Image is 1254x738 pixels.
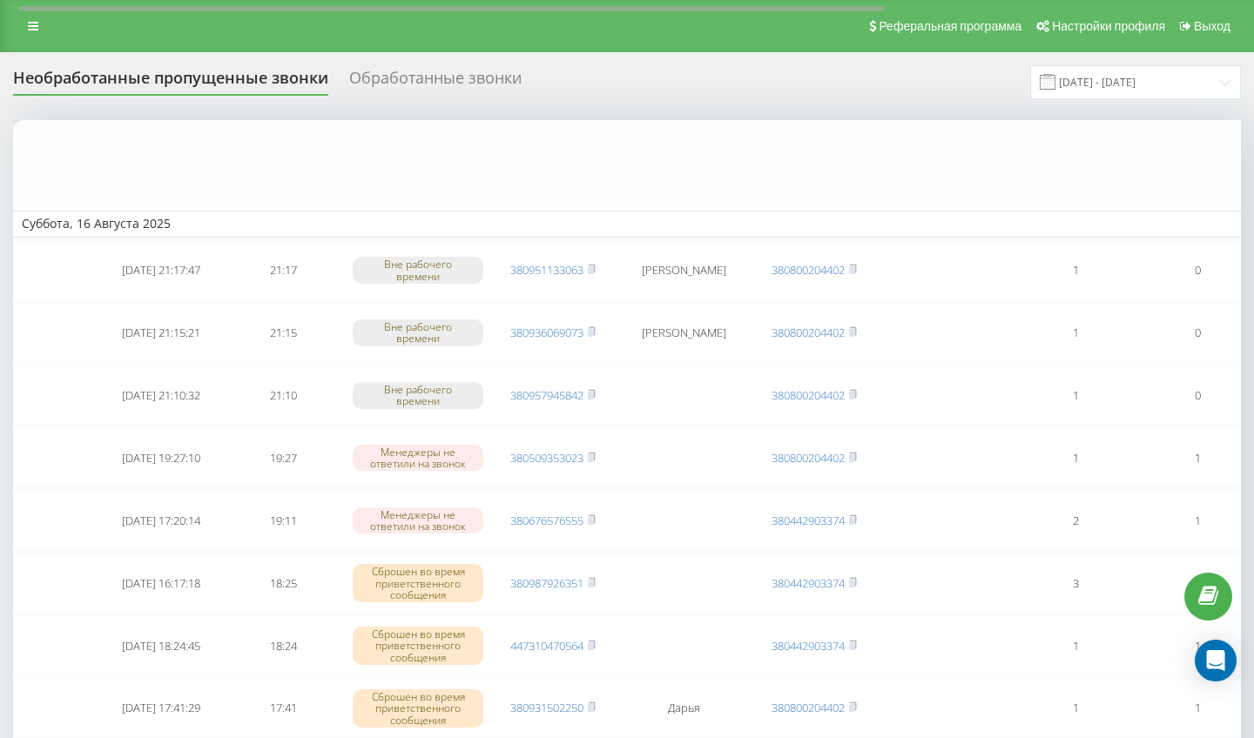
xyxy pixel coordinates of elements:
td: 1 [1015,679,1136,738]
td: 19:11 [222,491,344,550]
a: 380957945842 [510,387,583,403]
div: Open Intercom Messenger [1195,640,1237,681]
span: Реферальная программа [879,19,1021,33]
a: 380951133063 [510,262,583,278]
td: [DATE] 21:10:32 [100,366,222,425]
div: Вне рабочего времени [353,319,483,346]
div: Менеджеры не ответили на звонок [353,507,483,533]
a: 380442903374 [772,513,845,528]
td: [PERSON_NAME] [614,304,753,363]
a: 380800204402 [772,325,845,340]
a: 380676576555 [510,513,583,528]
a: 380931502250 [510,700,583,715]
td: 1 [1015,366,1136,425]
div: Вне рабочего времени [353,382,483,408]
a: 380800204402 [772,387,845,403]
td: [DATE] 19:27:10 [100,428,222,487]
td: [DATE] 17:20:14 [100,491,222,550]
td: 1 [1015,304,1136,363]
td: [DATE] 21:17:47 [100,241,222,300]
td: 18:25 [222,553,344,613]
div: Сброшен во время приветственного сообщения [353,564,483,602]
td: [PERSON_NAME] [614,241,753,300]
a: 380442903374 [772,638,845,654]
div: Вне рабочего времени [353,257,483,283]
td: [DATE] 16:17:18 [100,553,222,613]
td: 17:41 [222,679,344,738]
td: [DATE] 21:15:21 [100,304,222,363]
div: Сброшен во время приветственного сообщения [353,627,483,665]
span: Выход [1194,19,1230,33]
a: 380800204402 [772,450,845,466]
span: Настройки профиля [1052,19,1165,33]
a: 380800204402 [772,262,845,278]
div: Сброшен во время приветственного сообщения [353,689,483,728]
td: 1 [1015,428,1136,487]
div: Необработанные пропущенные звонки [13,69,328,96]
a: 380936069073 [510,325,583,340]
td: 1 [1015,616,1136,675]
a: 380800204402 [772,700,845,715]
a: 380442903374 [772,575,845,591]
td: 2 [1015,491,1136,550]
td: [DATE] 18:24:45 [100,616,222,675]
td: 18:24 [222,616,344,675]
a: 447310470564 [510,638,583,654]
td: 1 [1015,241,1136,300]
td: [DATE] 17:41:29 [100,679,222,738]
td: 21:15 [222,304,344,363]
a: 380509353023 [510,450,583,466]
td: 3 [1015,553,1136,613]
td: 21:10 [222,366,344,425]
a: 380987926351 [510,575,583,591]
td: Дарья [614,679,753,738]
td: 19:27 [222,428,344,487]
td: 21:17 [222,241,344,300]
div: Менеджеры не ответили на звонок [353,445,483,471]
div: Обработанные звонки [349,69,522,96]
